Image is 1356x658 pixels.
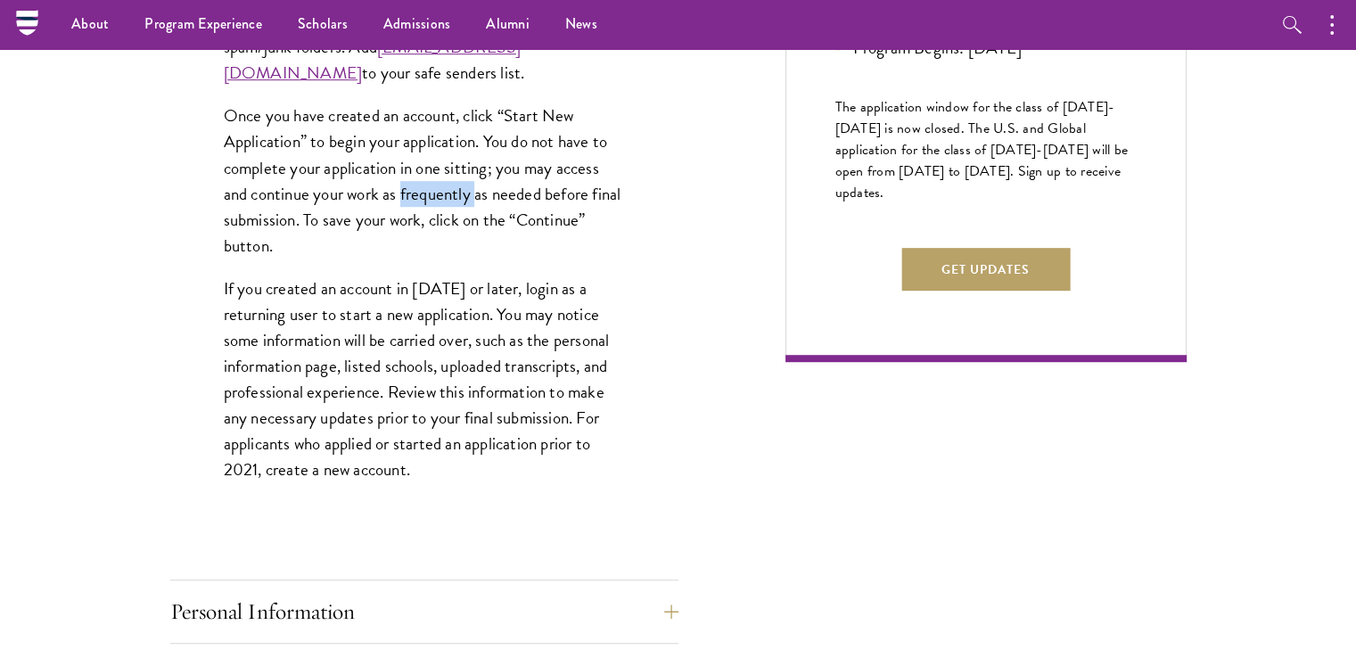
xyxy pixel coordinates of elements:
[224,276,625,483] p: If you created an account in [DATE] or later, login as a returning user to start a new applicatio...
[901,248,1070,291] button: Get Updates
[835,96,1129,203] span: The application window for the class of [DATE]-[DATE] is now closed. The U.S. and Global applicat...
[170,590,678,633] button: Personal Information
[224,34,521,86] a: [EMAIL_ADDRESS][DOMAIN_NAME]
[224,103,625,258] p: Once you have created an account, click “Start New Application” to begin your application. You do...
